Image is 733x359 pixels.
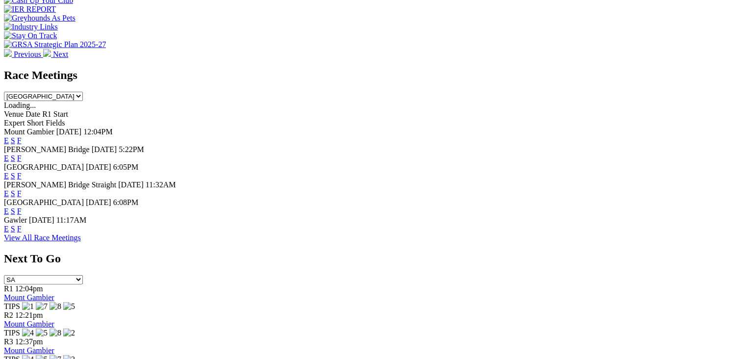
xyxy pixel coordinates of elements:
[86,163,111,171] span: [DATE]
[43,49,51,57] img: chevron-right-pager-white.svg
[15,337,43,346] span: 12:37pm
[113,198,139,206] span: 6:08PM
[4,23,58,31] img: Industry Links
[42,110,68,118] span: R1 Start
[11,225,15,233] a: S
[4,163,84,171] span: [GEOGRAPHIC_DATA]
[36,302,48,311] img: 7
[11,172,15,180] a: S
[92,145,117,154] span: [DATE]
[25,110,40,118] span: Date
[17,136,22,145] a: F
[4,14,76,23] img: Greyhounds As Pets
[22,302,34,311] img: 1
[17,207,22,215] a: F
[113,163,139,171] span: 6:05PM
[4,145,90,154] span: [PERSON_NAME] Bridge
[50,329,61,337] img: 8
[86,198,111,206] span: [DATE]
[4,136,9,145] a: E
[119,145,144,154] span: 5:22PM
[22,329,34,337] img: 4
[11,136,15,145] a: S
[4,101,36,109] span: Loading...
[11,189,15,198] a: S
[17,154,22,162] a: F
[4,172,9,180] a: E
[4,40,106,49] img: GRSA Strategic Plan 2025-27
[4,50,43,58] a: Previous
[4,311,13,319] span: R2
[4,207,9,215] a: E
[4,128,54,136] span: Mount Gambier
[4,252,729,265] h2: Next To Go
[17,225,22,233] a: F
[4,69,729,82] h2: Race Meetings
[4,346,54,355] a: Mount Gambier
[46,119,65,127] span: Fields
[56,216,87,224] span: 11:17AM
[63,329,75,337] img: 2
[63,302,75,311] img: 5
[53,50,68,58] span: Next
[4,119,25,127] span: Expert
[4,198,84,206] span: [GEOGRAPHIC_DATA]
[11,207,15,215] a: S
[56,128,82,136] span: [DATE]
[4,225,9,233] a: E
[4,320,54,328] a: Mount Gambier
[4,329,20,337] span: TIPS
[4,31,57,40] img: Stay On Track
[4,5,56,14] img: IER REPORT
[29,216,54,224] span: [DATE]
[17,189,22,198] a: F
[15,284,43,293] span: 12:04pm
[50,302,61,311] img: 8
[4,233,81,242] a: View All Race Meetings
[4,284,13,293] span: R1
[36,329,48,337] img: 5
[27,119,44,127] span: Short
[4,216,27,224] span: Gawler
[83,128,113,136] span: 12:04PM
[4,49,12,57] img: chevron-left-pager-white.svg
[11,154,15,162] a: S
[17,172,22,180] a: F
[146,180,176,189] span: 11:32AM
[4,154,9,162] a: E
[4,180,116,189] span: [PERSON_NAME] Bridge Straight
[43,50,68,58] a: Next
[15,311,43,319] span: 12:21pm
[4,189,9,198] a: E
[4,293,54,302] a: Mount Gambier
[14,50,41,58] span: Previous
[4,110,24,118] span: Venue
[4,337,13,346] span: R3
[4,302,20,310] span: TIPS
[118,180,144,189] span: [DATE]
